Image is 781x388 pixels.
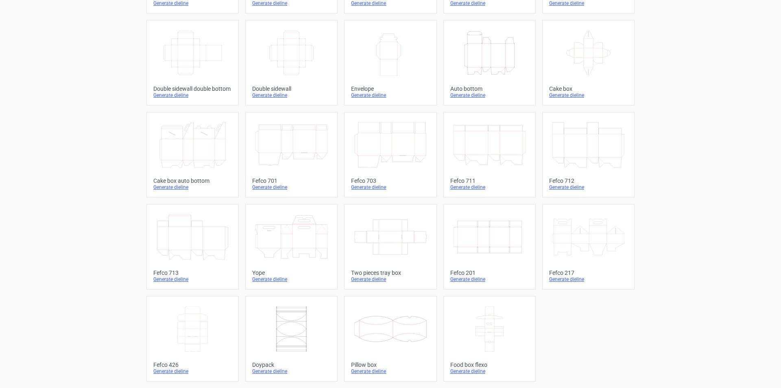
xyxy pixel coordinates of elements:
[542,204,635,289] a: Fefco 217Generate dieline
[351,270,430,276] div: Two pieces tray box
[450,276,529,283] div: Generate dieline
[351,92,430,99] div: Generate dieline
[549,184,628,191] div: Generate dieline
[153,368,232,375] div: Generate dieline
[344,204,436,289] a: Two pieces tray boxGenerate dieline
[146,20,239,105] a: Double sidewall double bottomGenerate dieline
[252,270,331,276] div: Yope
[443,112,536,197] a: Fefco 711Generate dieline
[450,270,529,276] div: Fefco 201
[245,296,338,381] a: DoypackGenerate dieline
[153,178,232,184] div: Cake box auto bottom
[153,362,232,368] div: Fefco 426
[443,204,536,289] a: Fefco 201Generate dieline
[245,204,338,289] a: YopeGenerate dieline
[351,184,430,191] div: Generate dieline
[153,184,232,191] div: Generate dieline
[252,178,331,184] div: Fefco 701
[351,362,430,368] div: Pillow box
[542,112,635,197] a: Fefco 712Generate dieline
[252,85,331,92] div: Double sidewall
[450,178,529,184] div: Fefco 711
[549,85,628,92] div: Cake box
[252,362,331,368] div: Doypack
[153,85,232,92] div: Double sidewall double bottom
[344,296,436,381] a: Pillow boxGenerate dieline
[252,276,331,283] div: Generate dieline
[450,184,529,191] div: Generate dieline
[351,85,430,92] div: Envelope
[549,178,628,184] div: Fefco 712
[450,85,529,92] div: Auto bottom
[351,276,430,283] div: Generate dieline
[443,296,536,381] a: Food box flexoGenerate dieline
[443,20,536,105] a: Auto bottomGenerate dieline
[450,368,529,375] div: Generate dieline
[146,296,239,381] a: Fefco 426Generate dieline
[252,368,331,375] div: Generate dieline
[542,20,635,105] a: Cake boxGenerate dieline
[450,92,529,99] div: Generate dieline
[549,276,628,283] div: Generate dieline
[344,20,436,105] a: EnvelopeGenerate dieline
[351,368,430,375] div: Generate dieline
[549,92,628,99] div: Generate dieline
[351,178,430,184] div: Fefco 703
[450,362,529,368] div: Food box flexo
[153,276,232,283] div: Generate dieline
[146,204,239,289] a: Fefco 713Generate dieline
[252,92,331,99] div: Generate dieline
[344,112,436,197] a: Fefco 703Generate dieline
[153,92,232,99] div: Generate dieline
[549,270,628,276] div: Fefco 217
[153,270,232,276] div: Fefco 713
[245,112,338,197] a: Fefco 701Generate dieline
[146,112,239,197] a: Cake box auto bottomGenerate dieline
[252,184,331,191] div: Generate dieline
[245,20,338,105] a: Double sidewallGenerate dieline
